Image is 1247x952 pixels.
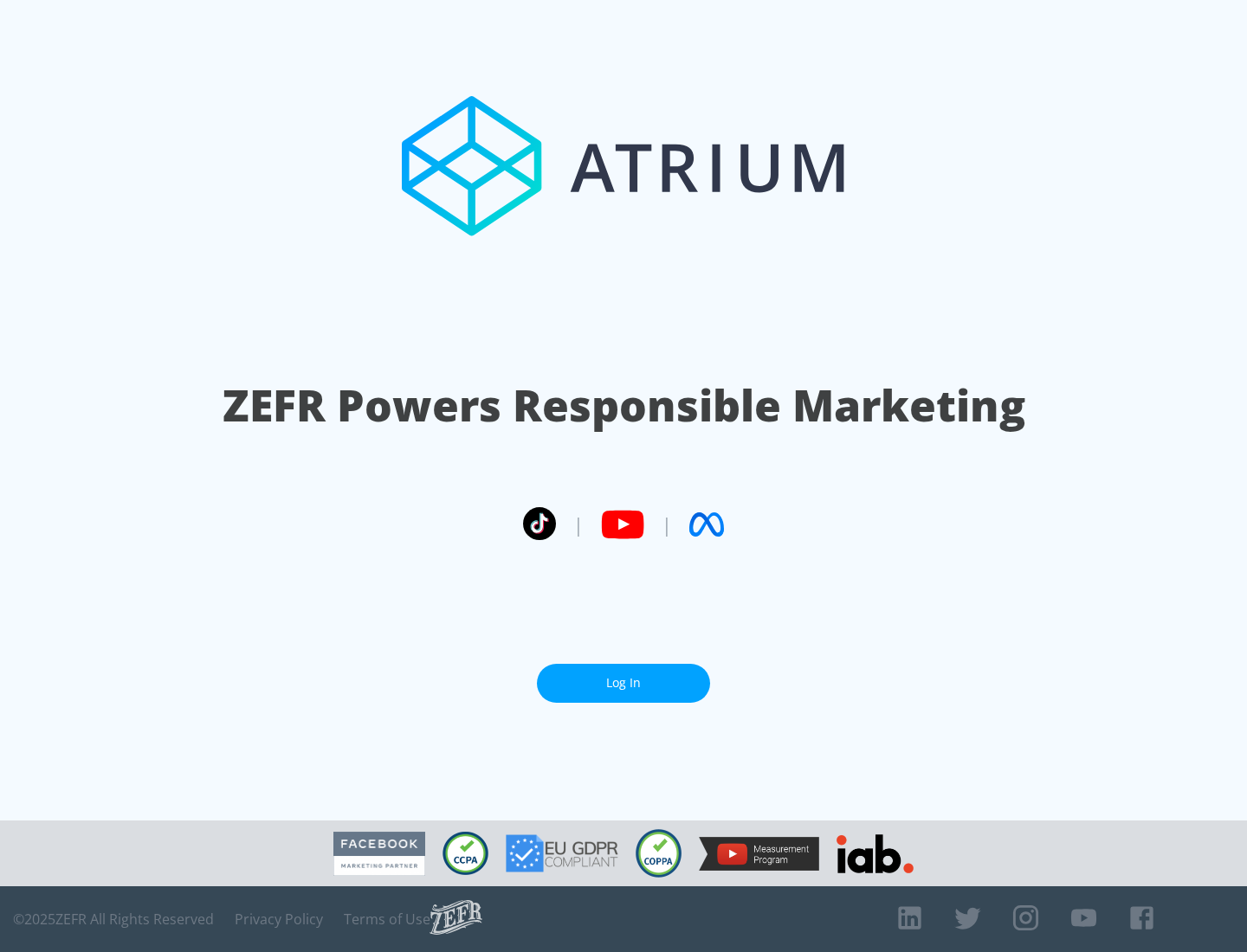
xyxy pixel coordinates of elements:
img: YouTube Measurement Program [699,837,819,871]
span: | [573,511,584,537]
h1: ZEFR Powers Responsible Marketing [223,376,1025,435]
span: © 2025 ZEFR All Rights Reserved [13,910,214,928]
img: CCPA Compliant [443,832,488,875]
img: GDPR Compliant [506,834,618,872]
a: Log In [537,664,710,703]
a: Terms of Use [344,910,430,928]
img: IAB [837,834,914,873]
a: Privacy Policy [235,910,323,928]
img: COPPA Compliant [636,829,682,878]
span: | [662,511,672,537]
img: Facebook Marketing Partner [333,832,425,876]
